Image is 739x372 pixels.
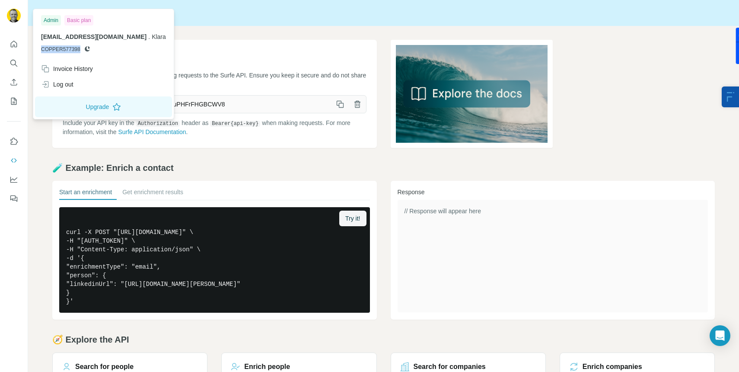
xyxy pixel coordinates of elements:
[35,96,172,117] button: Upgrade
[7,74,21,90] button: Enrich CSV
[122,188,183,200] button: Get enrichment results
[63,50,366,64] h1: API Key
[63,119,366,136] p: Include your API key in the header as when making requests. For more information, visit the .
[52,162,715,174] h2: 🧪 Example: Enrich a contact
[7,93,21,109] button: My lists
[41,33,147,40] span: [EMAIL_ADDRESS][DOMAIN_NAME]
[405,208,481,215] span: // Response will appear here
[339,211,366,226] button: Try it!
[63,96,331,112] span: 8WSGL_-JvCmiCq6k5v8UQdtY0lfWDluPHFrFHGBCWV8
[7,172,21,187] button: Dashboard
[59,188,112,200] button: Start an enrichment
[52,334,715,346] h2: 🧭 Explore the API
[59,207,370,313] pre: curl -X POST "[URL][DOMAIN_NAME]" \ -H "[AUTH_TOKEN]" \ -H "Content-Type: application/json" \ -d ...
[7,191,21,206] button: Feedback
[414,362,486,372] h3: Search for companies
[710,325,730,346] div: Open Intercom Messenger
[41,15,61,26] div: Admin
[148,33,150,40] span: .
[345,214,360,223] span: Try it!
[7,9,21,22] img: Avatar
[152,33,166,40] span: Klara
[41,80,73,89] div: Log out
[41,64,93,73] div: Invoice History
[583,362,642,372] h3: Enrich companies
[398,188,708,196] h3: Response
[7,134,21,149] button: Use Surfe on LinkedIn
[244,362,290,372] h3: Enrich people
[210,121,260,127] code: Bearer {api-key}
[7,55,21,71] button: Search
[28,7,739,19] div: Surfe API
[7,36,21,52] button: Quick start
[118,128,186,135] a: Surfe API Documentation
[64,15,93,26] div: Basic plan
[63,71,366,88] p: Your API key is essential for authenticating requests to the Surfe API. Ensure you keep it secure...
[41,45,80,53] span: COPPER577398
[7,153,21,168] button: Use Surfe API
[136,121,180,127] code: Authorization
[75,362,134,372] h3: Search for people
